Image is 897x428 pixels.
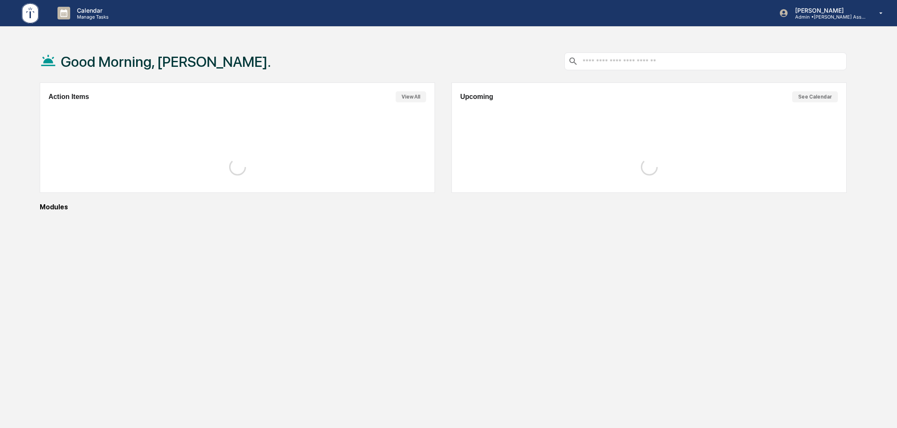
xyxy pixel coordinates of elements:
[40,203,847,211] div: Modules
[788,7,867,14] p: [PERSON_NAME]
[49,93,89,101] h2: Action Items
[20,2,41,25] img: logo
[396,91,426,102] button: View All
[70,7,113,14] p: Calendar
[460,93,493,101] h2: Upcoming
[61,53,271,70] h1: Good Morning, [PERSON_NAME].
[792,91,838,102] button: See Calendar
[70,14,113,20] p: Manage Tasks
[788,14,867,20] p: Admin • [PERSON_NAME] Asset Management LLC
